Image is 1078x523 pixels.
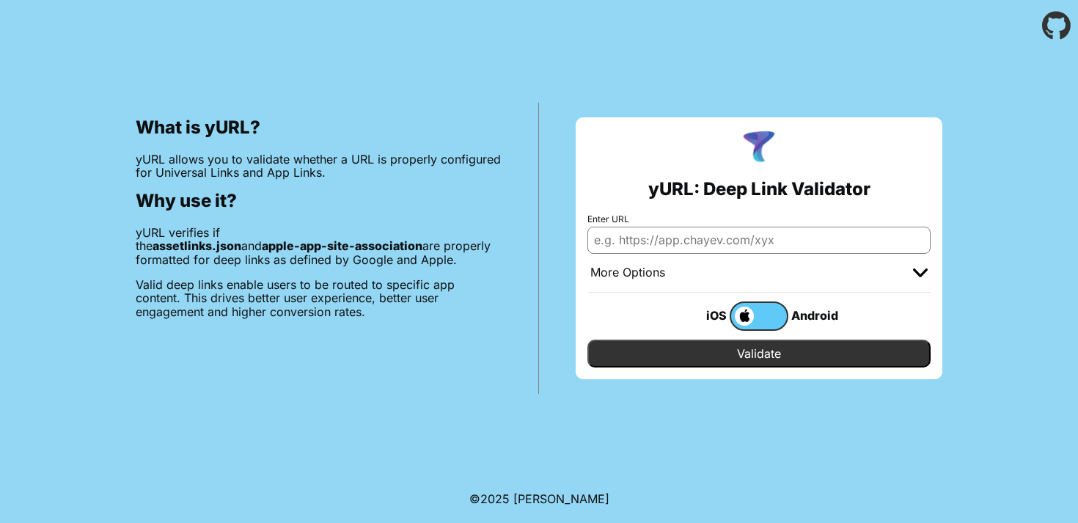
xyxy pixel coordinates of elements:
span: 2025 [480,491,510,506]
label: Enter URL [587,214,931,224]
input: e.g. https://app.chayev.com/xyx [587,227,931,253]
img: yURL Logo [740,129,778,167]
b: assetlinks.json [153,238,241,253]
img: chevron [913,268,928,277]
div: Android [788,306,847,325]
a: Michael Ibragimchayev's Personal Site [513,491,609,506]
footer: © [469,475,609,523]
b: apple-app-site-association [262,238,422,253]
div: iOS [671,306,730,325]
input: Validate [587,340,931,367]
h2: Why use it? [136,191,502,211]
p: yURL allows you to validate whether a URL is properly configured for Universal Links and App Links. [136,153,502,180]
h2: yURL: Deep Link Validator [648,179,870,200]
p: yURL verifies if the and are properly formatted for deep links as defined by Google and Apple. [136,226,502,266]
h2: What is yURL? [136,117,502,138]
p: Valid deep links enable users to be routed to specific app content. This drives better user exper... [136,278,502,318]
div: More Options [590,266,665,280]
